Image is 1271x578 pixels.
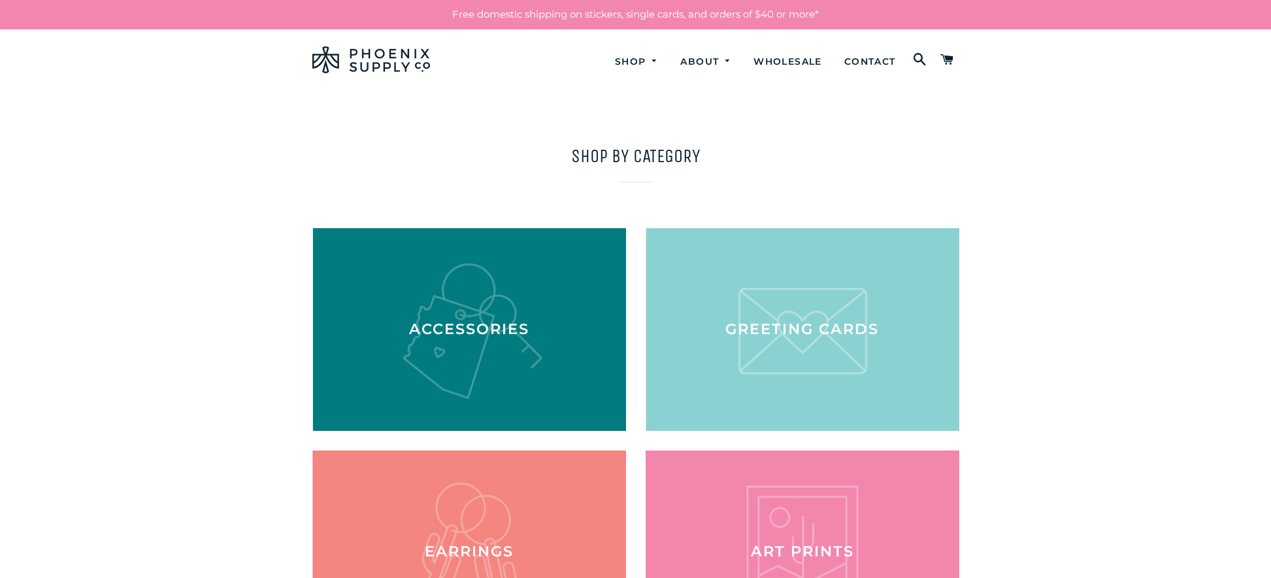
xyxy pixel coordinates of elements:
[312,143,959,169] h1: Shop by category
[744,44,832,79] a: Wholesale
[834,44,906,79] a: Contact
[670,44,741,79] a: About
[312,46,430,73] img: Phoenix Supply Co.
[646,228,959,431] a: Greeting Cards
[312,228,626,431] a: Accessories
[605,44,669,79] a: Shop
